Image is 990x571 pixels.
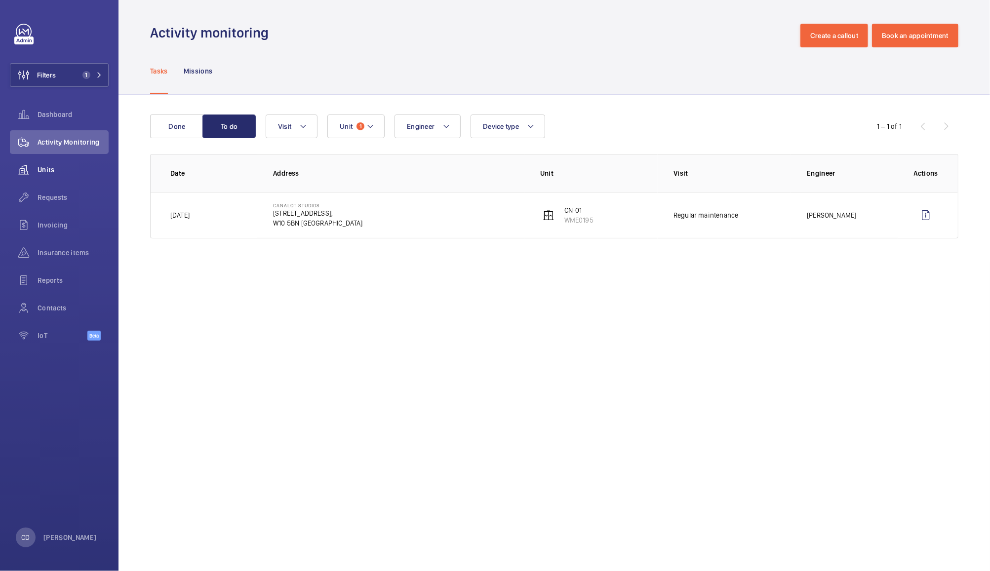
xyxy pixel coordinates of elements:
[150,24,275,42] h1: Activity monitoring
[38,275,109,285] span: Reports
[38,220,109,230] span: Invoicing
[807,168,898,178] p: Engineer
[471,114,545,138] button: Device type
[10,63,109,87] button: Filters1
[38,248,109,258] span: Insurance items
[356,122,364,130] span: 1
[543,209,554,221] img: elevator.svg
[564,215,594,225] p: WME0195
[273,208,363,218] p: [STREET_ADDRESS],
[87,331,101,341] span: Beta
[38,165,109,175] span: Units
[807,210,856,220] p: [PERSON_NAME]
[150,66,168,76] p: Tasks
[266,114,317,138] button: Visit
[273,168,524,178] p: Address
[273,218,363,228] p: W10 5BN [GEOGRAPHIC_DATA]
[914,168,938,178] p: Actions
[540,168,658,178] p: Unit
[170,210,190,220] p: [DATE]
[273,202,363,208] p: Canalot Studios
[877,121,902,131] div: 1 – 1 of 1
[37,70,56,80] span: Filters
[38,331,87,341] span: IoT
[150,114,203,138] button: Done
[800,24,868,47] button: Create a callout
[673,168,791,178] p: Visit
[21,533,30,542] p: CD
[38,303,109,313] span: Contacts
[38,137,109,147] span: Activity Monitoring
[483,122,519,130] span: Device type
[184,66,213,76] p: Missions
[38,110,109,119] span: Dashboard
[564,205,594,215] p: CN-01
[340,122,353,130] span: Unit
[327,114,385,138] button: Unit1
[43,533,97,542] p: [PERSON_NAME]
[407,122,435,130] span: Engineer
[82,71,90,79] span: 1
[395,114,461,138] button: Engineer
[202,114,256,138] button: To do
[673,210,738,220] p: Regular maintenance
[278,122,291,130] span: Visit
[872,24,958,47] button: Book an appointment
[38,192,109,202] span: Requests
[170,168,257,178] p: Date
